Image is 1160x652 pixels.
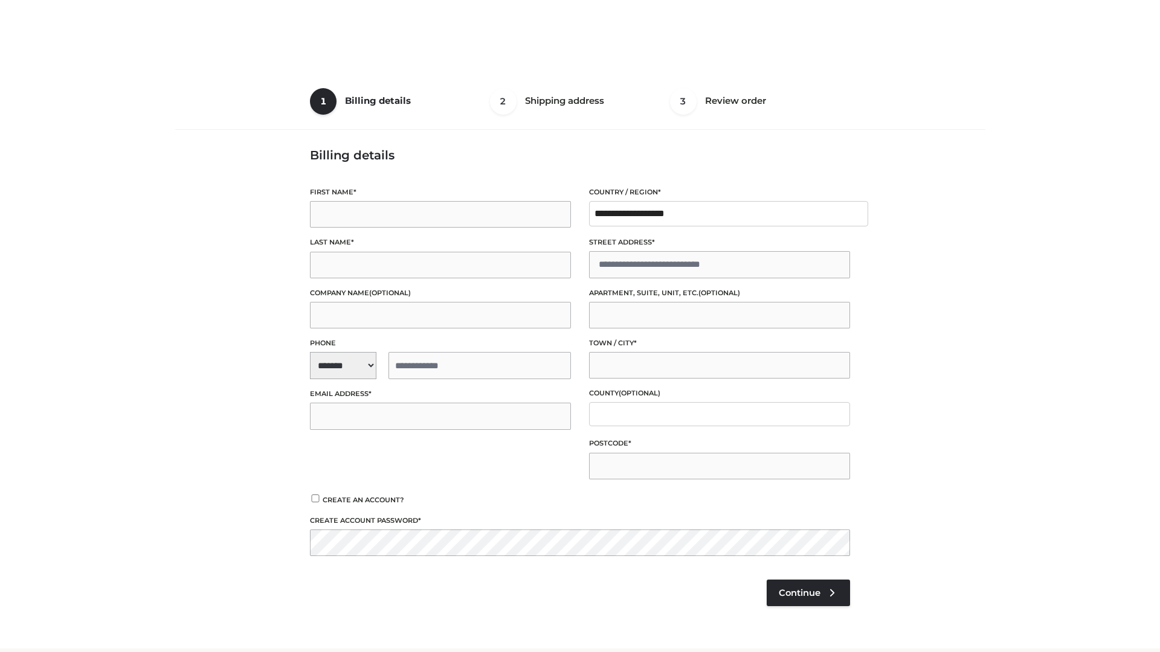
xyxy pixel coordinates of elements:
label: Last name [310,237,571,248]
label: Create account password [310,515,850,526]
span: 3 [670,88,697,115]
h3: Billing details [310,148,850,162]
label: Email address [310,388,571,400]
input: Create an account? [310,494,321,502]
span: Shipping address [525,95,604,106]
span: Billing details [345,95,411,106]
span: 2 [490,88,517,115]
label: First name [310,187,571,198]
label: Country / Region [589,187,850,198]
span: (optional) [369,289,411,297]
label: Street address [589,237,850,248]
label: Town / City [589,337,850,349]
span: (optional) [619,389,660,397]
label: Company name [310,287,571,299]
label: Postcode [589,438,850,449]
span: Continue [779,587,820,598]
span: Review order [705,95,766,106]
span: Create an account? [323,496,404,504]
a: Continue [767,580,850,606]
span: (optional) [698,289,740,297]
span: 1 [310,88,337,115]
label: Apartment, suite, unit, etc. [589,287,850,299]
label: Phone [310,337,571,349]
label: County [589,388,850,399]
